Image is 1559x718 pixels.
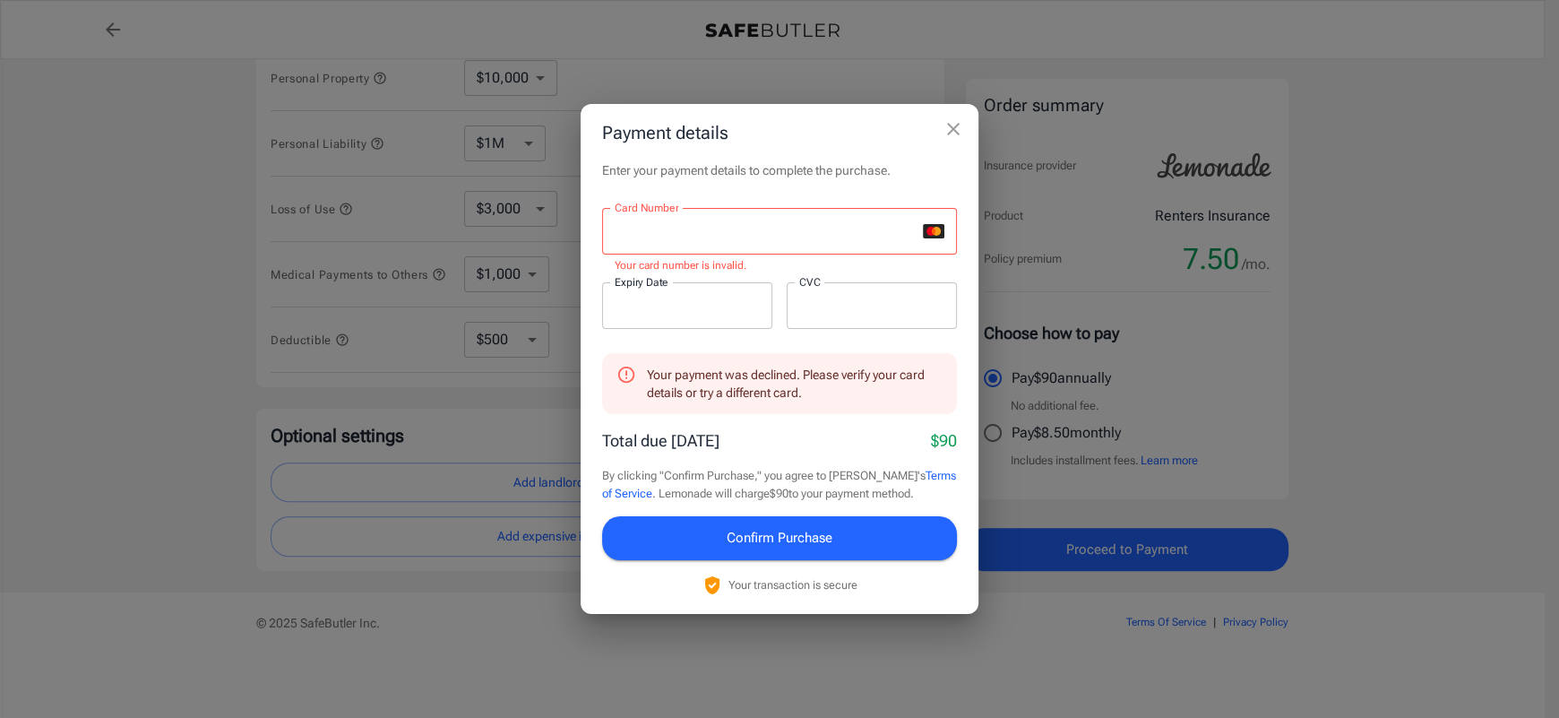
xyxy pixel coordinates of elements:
[799,274,821,290] label: CVC
[602,516,957,559] button: Confirm Purchase
[602,467,957,502] p: By clicking "Confirm Purchase," you agree to [PERSON_NAME]'s . Lemonade will charge $90 to your p...
[602,428,719,453] p: Total due [DATE]
[602,469,956,500] a: Terms of Service
[615,200,678,215] label: Card Number
[615,274,668,290] label: Expiry Date
[615,223,916,240] iframe: Secure card number input frame
[935,111,971,147] button: close
[728,576,857,593] p: Your transaction is secure
[647,359,943,409] div: Your payment was declined. Please verify your card details or try a different card.
[615,257,944,275] p: Your card number is invalid.
[799,298,944,315] iframe: Secure CVC input frame
[581,104,978,161] h2: Payment details
[931,428,957,453] p: $90
[602,161,957,179] p: Enter your payment details to complete the purchase.
[923,224,944,238] svg: mastercard
[615,298,760,315] iframe: Secure expiration date input frame
[727,526,832,549] span: Confirm Purchase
